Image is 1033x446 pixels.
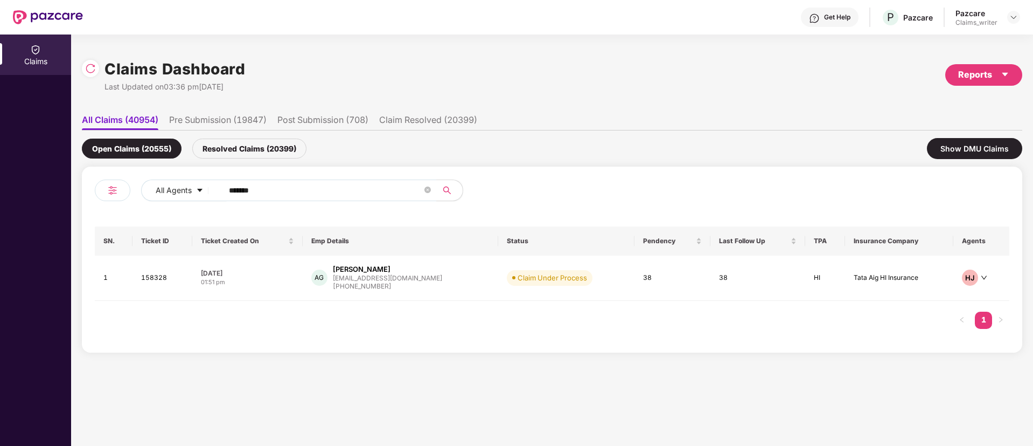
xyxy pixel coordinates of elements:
[303,227,498,256] th: Emp Details
[169,114,267,130] li: Pre Submission (19847)
[634,227,710,256] th: Pendency
[106,184,119,197] img: svg+xml;base64,PHN2ZyB4bWxucz0iaHR0cDovL3d3dy53My5vcmcvMjAwMC9zdmciIHdpZHRoPSIyNCIgaGVpZ2h0PSIyNC...
[196,187,204,195] span: caret-down
[1001,70,1009,79] span: caret-down
[845,256,953,301] td: Tata Aig HI Insurance
[424,187,431,193] span: close-circle
[436,186,457,195] span: search
[992,312,1009,329] li: Next Page
[927,138,1022,159] div: Show DMU Claims
[953,227,1009,256] th: Agents
[104,57,245,81] h1: Claims Dashboard
[959,317,965,323] span: left
[518,272,587,283] div: Claim Under Process
[805,256,845,301] td: HI
[903,12,933,23] div: Pazcare
[132,227,192,256] th: Ticket ID
[962,270,978,286] div: HJ
[992,312,1009,329] button: right
[955,18,997,27] div: Claims_writer
[436,180,463,201] button: search
[201,237,286,245] span: Ticket Created On
[997,317,1004,323] span: right
[805,227,845,256] th: TPA
[277,114,368,130] li: Post Submission (708)
[845,227,953,256] th: Insurance Company
[975,312,992,329] li: 1
[333,264,390,275] div: [PERSON_NAME]
[379,114,477,130] li: Claim Resolved (20399)
[82,114,158,130] li: All Claims (40954)
[498,227,634,256] th: Status
[104,81,245,93] div: Last Updated on 03:36 pm[DATE]
[95,256,132,301] td: 1
[710,256,805,301] td: 38
[201,278,294,287] div: 01:51 pm
[333,275,442,282] div: [EMAIL_ADDRESS][DOMAIN_NAME]
[311,270,327,286] div: AG
[192,227,303,256] th: Ticket Created On
[634,256,710,301] td: 38
[141,180,227,201] button: All Agentscaret-down
[156,184,192,196] span: All Agents
[975,312,992,328] a: 1
[424,186,431,196] span: close-circle
[333,282,442,292] div: [PHONE_NUMBER]
[958,68,1009,81] div: Reports
[95,227,132,256] th: SN.
[953,312,971,329] button: left
[955,8,997,18] div: Pazcare
[85,63,96,74] img: svg+xml;base64,PHN2ZyBpZD0iUmVsb2FkLTMyeDMyIiB4bWxucz0iaHR0cDovL3d3dy53My5vcmcvMjAwMC9zdmciIHdpZH...
[981,275,987,281] span: down
[82,139,182,159] div: Open Claims (20555)
[719,237,788,245] span: Last Follow Up
[1009,13,1018,22] img: svg+xml;base64,PHN2ZyBpZD0iRHJvcGRvd24tMzJ4MzIiIHhtbG5zPSJodHRwOi8vd3d3LnczLm9yZy8yMDAwL3N2ZyIgd2...
[710,227,805,256] th: Last Follow Up
[13,10,83,24] img: New Pazcare Logo
[30,44,41,55] img: svg+xml;base64,PHN2ZyBpZD0iQ2xhaW0iIHhtbG5zPSJodHRwOi8vd3d3LnczLm9yZy8yMDAwL3N2ZyIgd2lkdGg9IjIwIi...
[809,13,820,24] img: svg+xml;base64,PHN2ZyBpZD0iSGVscC0zMngzMiIgeG1sbnM9Imh0dHA6Ly93d3cudzMub3JnLzIwMDAvc3ZnIiB3aWR0aD...
[201,269,294,278] div: [DATE]
[824,13,850,22] div: Get Help
[643,237,694,245] span: Pendency
[953,312,971,329] li: Previous Page
[192,139,306,159] div: Resolved Claims (20399)
[132,256,192,301] td: 158328
[887,11,894,24] span: P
